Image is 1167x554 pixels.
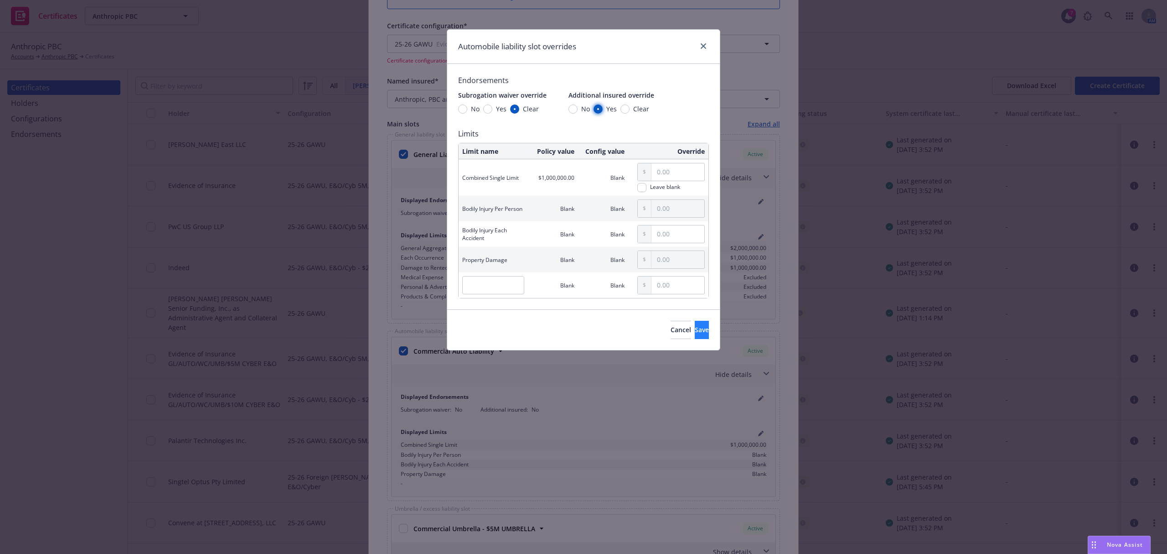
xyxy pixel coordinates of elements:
[458,91,547,99] span: Subrogation waiver override
[578,221,628,247] td: Blank
[651,163,704,181] input: 0.00
[1088,536,1151,554] button: Nova Assist
[650,183,680,191] div: Leave blank
[651,277,704,294] input: 0.00
[523,104,539,114] span: Clear
[528,143,578,159] th: Policy value
[568,105,578,114] input: No
[458,128,709,139] span: Limits
[695,321,709,339] button: Save
[560,205,574,213] span: Blank
[459,221,528,247] td: Bodily Injury Each Accident
[594,105,603,114] input: Yes
[1107,541,1143,549] span: Nova Assist
[560,282,574,289] span: Blank
[578,247,628,272] td: Blank
[671,325,691,334] span: Cancel
[458,41,576,52] h1: Automobile liability slot overrides
[651,225,704,243] input: 0.00
[538,174,574,182] span: $1,000,000.00
[483,105,492,114] input: Yes
[510,105,519,114] input: Clear
[698,41,709,52] a: close
[578,272,628,298] td: Blank
[459,247,528,272] td: Property Damage
[695,325,709,334] span: Save
[568,91,654,99] span: Additional insured override
[620,105,630,114] input: Clear
[560,230,574,238] span: Blank
[471,104,480,114] span: No
[633,104,649,114] span: Clear
[458,75,709,86] span: Endorsements
[650,183,680,192] span: Leave blank
[496,104,506,114] span: Yes
[651,251,704,268] input: 0.00
[651,200,704,217] input: 0.00
[578,159,628,196] td: Blank
[459,196,528,221] td: Bodily Injury Per Person
[581,104,590,114] span: No
[606,104,617,114] span: Yes
[578,196,628,221] td: Blank
[560,256,574,264] span: Blank
[1088,536,1100,554] div: Drag to move
[459,159,528,196] td: Combined Single Limit
[458,105,467,114] input: No
[459,143,528,159] th: Limit name
[628,143,708,159] th: Override
[578,143,628,159] th: Config value
[671,321,691,339] button: Cancel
